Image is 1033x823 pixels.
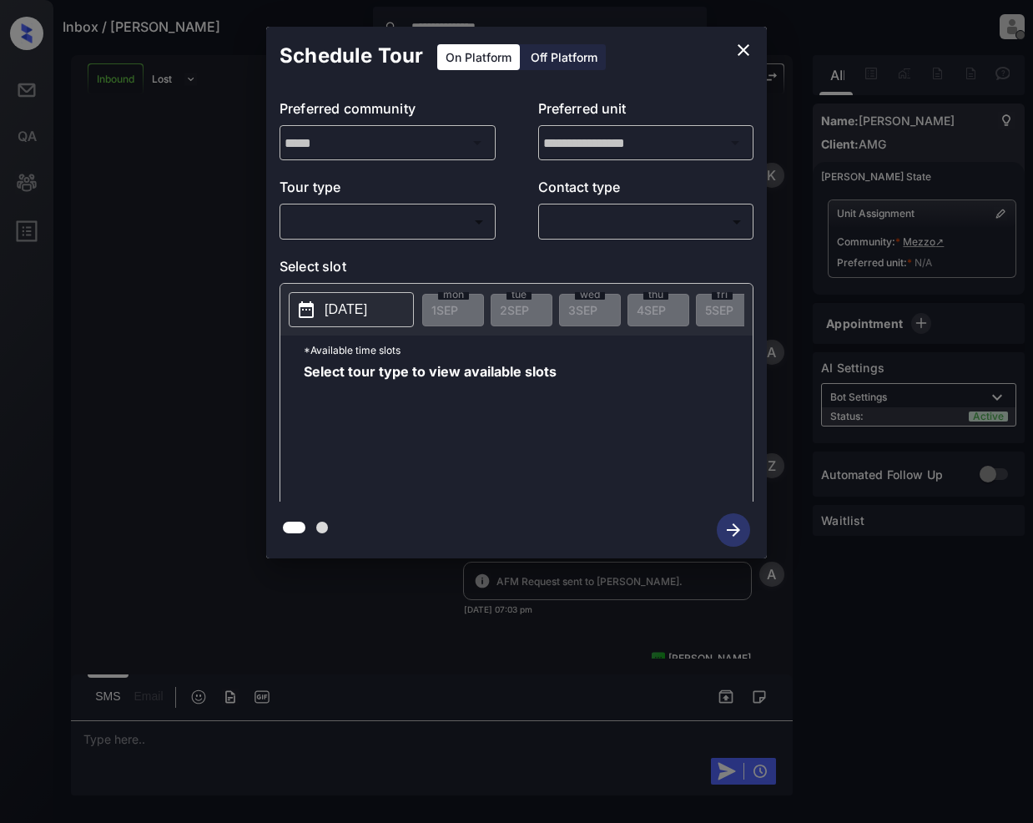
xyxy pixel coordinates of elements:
[280,177,496,204] p: Tour type
[304,336,753,365] p: *Available time slots
[325,300,367,320] p: [DATE]
[437,44,520,70] div: On Platform
[538,98,754,125] p: Preferred unit
[522,44,606,70] div: Off Platform
[280,98,496,125] p: Preferred community
[727,33,760,67] button: close
[289,292,414,327] button: [DATE]
[280,256,753,283] p: Select slot
[538,177,754,204] p: Contact type
[304,365,557,498] span: Select tour type to view available slots
[266,27,436,85] h2: Schedule Tour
